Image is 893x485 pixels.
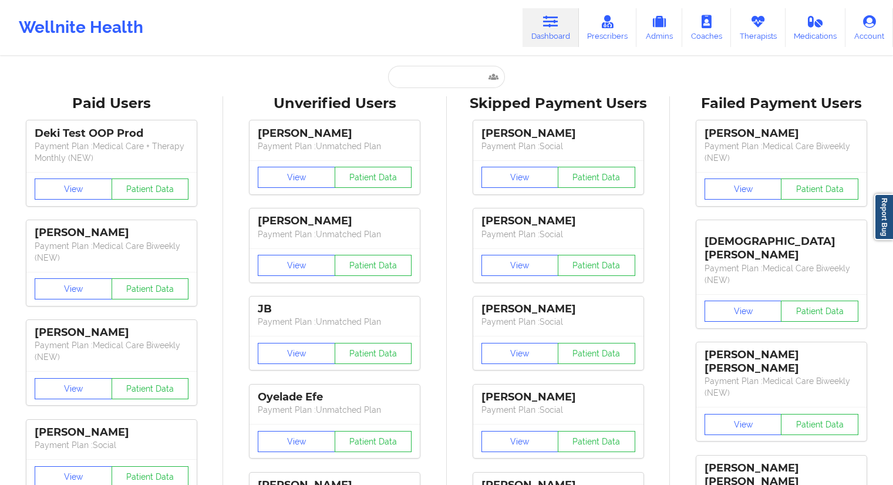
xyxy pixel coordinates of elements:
div: Paid Users [8,95,215,113]
div: [PERSON_NAME] [481,390,635,404]
button: Patient Data [558,167,635,188]
p: Payment Plan : Social [481,140,635,152]
button: View [35,178,112,200]
button: View [35,278,112,299]
p: Payment Plan : Social [481,316,635,328]
button: View [481,167,559,188]
a: Prescribers [579,8,637,47]
div: Failed Payment Users [678,95,885,113]
div: [PERSON_NAME] [35,426,188,439]
button: View [258,431,335,452]
div: Deki Test OOP Prod [35,127,188,140]
button: View [258,255,335,276]
button: View [258,343,335,364]
a: Dashboard [523,8,579,47]
button: Patient Data [781,178,858,200]
button: View [258,167,335,188]
button: Patient Data [112,378,189,399]
div: [PERSON_NAME] [35,326,188,339]
p: Payment Plan : Medical Care Biweekly (NEW) [705,375,858,399]
p: Payment Plan : Medical Care Biweekly (NEW) [35,339,188,363]
p: Payment Plan : Medical Care + Therapy Monthly (NEW) [35,140,188,164]
button: Patient Data [558,431,635,452]
div: [PERSON_NAME] [481,127,635,140]
p: Payment Plan : Medical Care Biweekly (NEW) [705,262,858,286]
a: Account [845,8,893,47]
div: JB [258,302,412,316]
div: [PERSON_NAME] [705,127,858,140]
button: Patient Data [112,178,189,200]
div: Oyelade Efe [258,390,412,404]
button: View [481,431,559,452]
p: Payment Plan : Medical Care Biweekly (NEW) [705,140,858,164]
button: View [481,343,559,364]
button: Patient Data [781,414,858,435]
p: Payment Plan : Medical Care Biweekly (NEW) [35,240,188,264]
p: Payment Plan : Social [481,404,635,416]
div: [PERSON_NAME] [PERSON_NAME] [705,348,858,375]
a: Medications [786,8,846,47]
div: [PERSON_NAME] [258,214,412,228]
button: View [705,414,782,435]
button: Patient Data [781,301,858,322]
div: Skipped Payment Users [455,95,662,113]
button: Patient Data [335,167,412,188]
button: Patient Data [558,255,635,276]
p: Payment Plan : Unmatched Plan [258,316,412,328]
button: View [481,255,559,276]
button: Patient Data [335,343,412,364]
div: [PERSON_NAME] [481,214,635,228]
p: Payment Plan : Social [481,228,635,240]
button: View [35,378,112,399]
button: View [705,301,782,322]
button: Patient Data [558,343,635,364]
div: [PERSON_NAME] [258,127,412,140]
div: Unverified Users [231,95,438,113]
a: Coaches [682,8,731,47]
a: Report Bug [874,194,893,240]
p: Payment Plan : Unmatched Plan [258,404,412,416]
button: Patient Data [112,278,189,299]
div: [DEMOGRAPHIC_DATA][PERSON_NAME] [705,226,858,262]
div: [PERSON_NAME] [35,226,188,240]
a: Therapists [731,8,786,47]
p: Payment Plan : Social [35,439,188,451]
div: [PERSON_NAME] [481,302,635,316]
p: Payment Plan : Unmatched Plan [258,228,412,240]
a: Admins [636,8,682,47]
button: View [705,178,782,200]
p: Payment Plan : Unmatched Plan [258,140,412,152]
button: Patient Data [335,255,412,276]
button: Patient Data [335,431,412,452]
